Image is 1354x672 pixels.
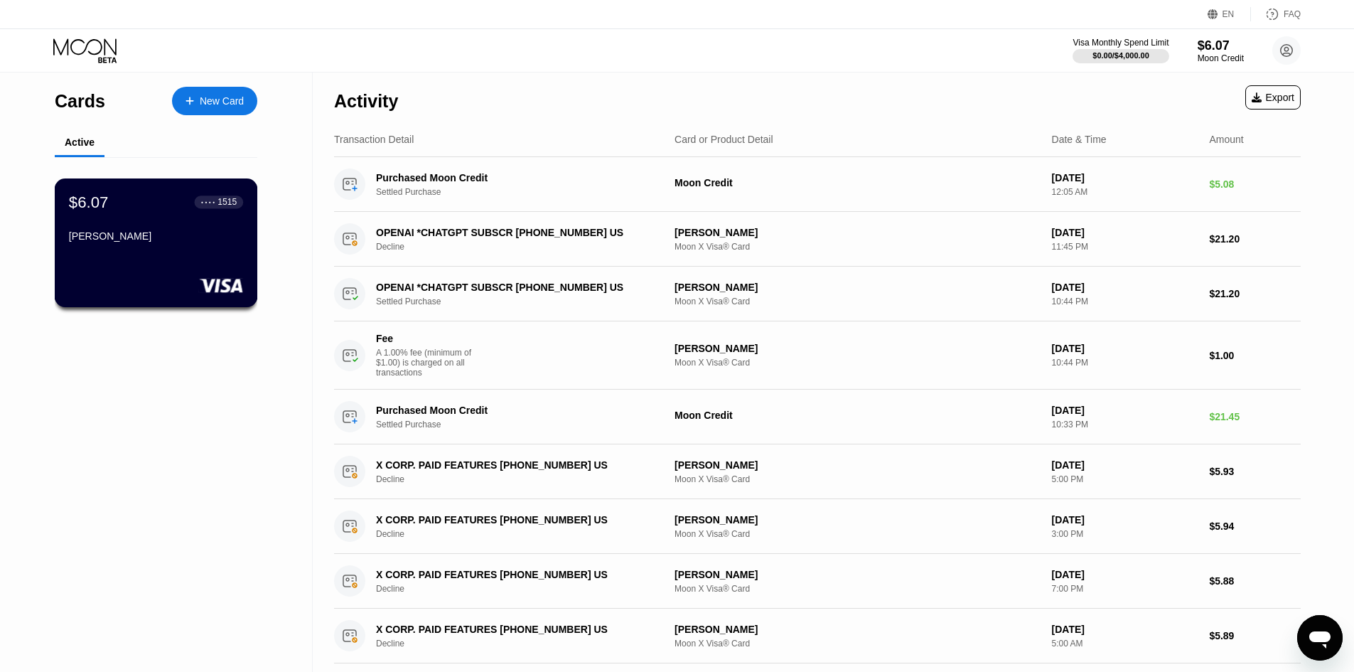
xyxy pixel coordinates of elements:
div: Purchased Moon Credit [376,405,652,416]
div: [PERSON_NAME] [675,624,1041,635]
div: 5:00 PM [1052,474,1198,484]
div: X CORP. PAID FEATURES [PHONE_NUMBER] USDecline[PERSON_NAME]Moon X Visa® Card[DATE]3:00 PM$5.94 [334,499,1301,554]
div: Decline [376,474,672,484]
div: Moon Credit [675,177,1041,188]
div: $1.00 [1209,350,1301,361]
div: 10:33 PM [1052,420,1198,430]
div: [DATE] [1052,172,1198,183]
div: [PERSON_NAME] [675,282,1041,293]
div: FeeA 1.00% fee (minimum of $1.00) is charged on all transactions[PERSON_NAME]Moon X Visa® Card[DA... [334,321,1301,390]
div: New Card [200,95,244,107]
div: ● ● ● ● [201,200,215,204]
div: $5.89 [1209,630,1301,641]
div: $5.08 [1209,178,1301,190]
div: $0.00 / $4,000.00 [1092,51,1149,60]
div: FAQ [1284,9,1301,19]
div: [DATE] [1052,282,1198,293]
div: Cards [55,91,105,112]
div: [PERSON_NAME] [675,343,1041,354]
div: Moon X Visa® Card [675,297,1041,306]
div: [DATE] [1052,514,1198,526]
div: $21.20 [1209,233,1301,245]
div: X CORP. PAID FEATURES [PHONE_NUMBER] US [376,624,652,635]
div: 3:00 PM [1052,529,1198,539]
div: Moon X Visa® Card [675,584,1041,594]
div: 11:45 PM [1052,242,1198,252]
div: Moon X Visa® Card [675,474,1041,484]
div: X CORP. PAID FEATURES [PHONE_NUMBER] US [376,459,652,471]
div: $6.07● ● ● ●1515[PERSON_NAME] [55,179,257,306]
div: [PERSON_NAME] [675,569,1041,580]
div: Export [1245,85,1301,110]
div: Moon X Visa® Card [675,358,1041,368]
div: $21.45 [1209,411,1301,422]
div: $6.07 [1198,38,1244,53]
div: X CORP. PAID FEATURES [PHONE_NUMBER] US [376,514,652,526]
div: Moon X Visa® Card [675,242,1041,252]
div: Purchased Moon CreditSettled PurchaseMoon Credit[DATE]10:33 PM$21.45 [334,390,1301,444]
div: [DATE] [1052,405,1198,416]
div: 10:44 PM [1052,358,1198,368]
div: Purchased Moon Credit [376,172,652,183]
div: OPENAI *CHATGPT SUBSCR [PHONE_NUMBER] USSettled Purchase[PERSON_NAME]Moon X Visa® Card[DATE]10:44... [334,267,1301,321]
div: $5.94 [1209,521,1301,532]
div: Moon Credit [675,410,1041,421]
div: $21.20 [1209,288,1301,299]
div: Decline [376,242,672,252]
div: $5.88 [1209,575,1301,587]
div: EN [1223,9,1235,19]
div: X CORP. PAID FEATURES [PHONE_NUMBER] USDecline[PERSON_NAME]Moon X Visa® Card[DATE]5:00 PM$5.93 [334,444,1301,499]
div: [PERSON_NAME] [675,459,1041,471]
div: Export [1252,92,1294,103]
div: X CORP. PAID FEATURES [PHONE_NUMBER] USDecline[PERSON_NAME]Moon X Visa® Card[DATE]7:00 PM$5.88 [334,554,1301,609]
div: Visa Monthly Spend Limit$0.00/$4,000.00 [1073,38,1168,63]
div: [DATE] [1052,227,1198,238]
div: [DATE] [1052,343,1198,354]
div: Moon X Visa® Card [675,639,1041,649]
div: Decline [376,584,672,594]
iframe: Button to launch messaging window [1297,615,1343,661]
div: OPENAI *CHATGPT SUBSCR [PHONE_NUMBER] US [376,227,652,238]
div: $5.93 [1209,466,1301,477]
div: FAQ [1251,7,1301,21]
div: EN [1208,7,1251,21]
div: 1515 [217,197,237,207]
div: OPENAI *CHATGPT SUBSCR [PHONE_NUMBER] US [376,282,652,293]
div: $6.07Moon Credit [1198,38,1244,63]
div: Decline [376,639,672,649]
div: A 1.00% fee (minimum of $1.00) is charged on all transactions [376,348,483,378]
div: Settled Purchase [376,187,672,197]
div: Amount [1209,134,1243,145]
div: 7:00 PM [1052,584,1198,594]
div: Date & Time [1052,134,1107,145]
div: X CORP. PAID FEATURES [PHONE_NUMBER] USDecline[PERSON_NAME]Moon X Visa® Card[DATE]5:00 AM$5.89 [334,609,1301,663]
div: X CORP. PAID FEATURES [PHONE_NUMBER] US [376,569,652,580]
div: Moon Credit [1198,53,1244,63]
div: [PERSON_NAME] [675,227,1041,238]
div: Decline [376,529,672,539]
div: Transaction Detail [334,134,414,145]
div: 12:05 AM [1052,187,1198,197]
div: [DATE] [1052,624,1198,635]
div: Card or Product Detail [675,134,773,145]
div: [DATE] [1052,569,1198,580]
div: Activity [334,91,398,112]
div: Active [65,137,95,148]
div: 5:00 AM [1052,639,1198,649]
div: [PERSON_NAME] [675,514,1041,526]
div: Purchased Moon CreditSettled PurchaseMoon Credit[DATE]12:05 AM$5.08 [334,157,1301,212]
div: Moon X Visa® Card [675,529,1041,539]
div: $6.07 [69,193,109,211]
div: Settled Purchase [376,420,672,430]
div: OPENAI *CHATGPT SUBSCR [PHONE_NUMBER] USDecline[PERSON_NAME]Moon X Visa® Card[DATE]11:45 PM$21.20 [334,212,1301,267]
div: Fee [376,333,475,344]
div: Visa Monthly Spend Limit [1073,38,1168,48]
div: [PERSON_NAME] [69,230,243,242]
div: 10:44 PM [1052,297,1198,306]
div: Settled Purchase [376,297,672,306]
div: New Card [172,87,257,115]
div: [DATE] [1052,459,1198,471]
